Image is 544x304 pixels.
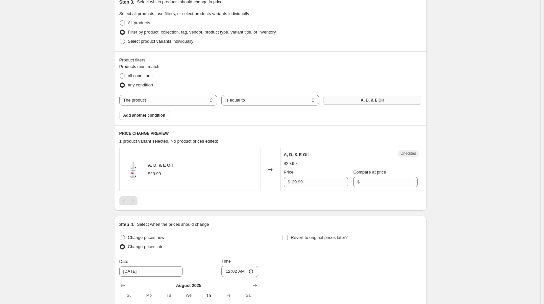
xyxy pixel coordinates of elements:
[119,221,135,228] h2: Step 4.
[357,179,359,184] span: $
[119,11,249,16] span: Select all products, use filters, or select products variants individually
[238,290,258,301] th: Saturday
[199,290,218,301] th: Thursday
[119,64,161,69] span: Products must match:
[119,131,421,136] h6: PRICE CHANGE PREVIEW
[161,293,176,298] span: Tu
[128,20,150,25] span: All products
[137,221,209,228] p: Select when the prices should change
[123,113,165,118] span: Add another condition
[353,170,386,175] span: Compare at price
[284,170,294,175] span: Price
[148,171,161,177] div: $29.99
[119,290,139,301] th: Sunday
[181,293,196,298] span: We
[361,98,384,103] span: A, D, & E Oil
[142,293,156,298] span: Mo
[119,139,218,144] span: 1 product variant selected. No product prices edited:
[123,160,143,179] img: A_D_EOil_2000px_80x.png
[218,290,238,301] th: Friday
[148,163,173,168] span: A, D, & E Oil
[119,196,137,205] nav: Pagination
[119,259,128,264] span: Date
[128,73,153,78] span: all conditions
[221,266,258,277] input: 12:00
[128,82,153,87] span: any condition
[122,293,136,298] span: Su
[288,179,290,184] span: $
[291,235,348,240] span: Revert to original prices later?
[284,152,309,157] span: A, D, & E Oil
[221,259,231,264] span: Time
[119,57,421,63] div: Product filters
[118,281,127,290] button: Show previous month, July 2025
[400,151,416,156] span: Unedited
[119,111,169,120] button: Add another condition
[159,290,179,301] th: Tuesday
[284,160,297,167] div: $29.99
[201,293,216,298] span: Th
[250,281,260,290] button: Show next month, September 2025
[139,290,159,301] th: Monday
[128,39,193,44] span: Select product variants individually
[128,235,164,240] span: Change prices now
[323,96,421,105] button: A, D, & E Oil
[241,293,255,298] span: Sa
[128,244,165,249] span: Change prices later
[221,293,235,298] span: Fr
[119,266,183,277] input: 8/14/2025
[128,30,276,35] span: Filter by product, collection, tag, vendor, product type, variant title, or inventory
[179,290,198,301] th: Wednesday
